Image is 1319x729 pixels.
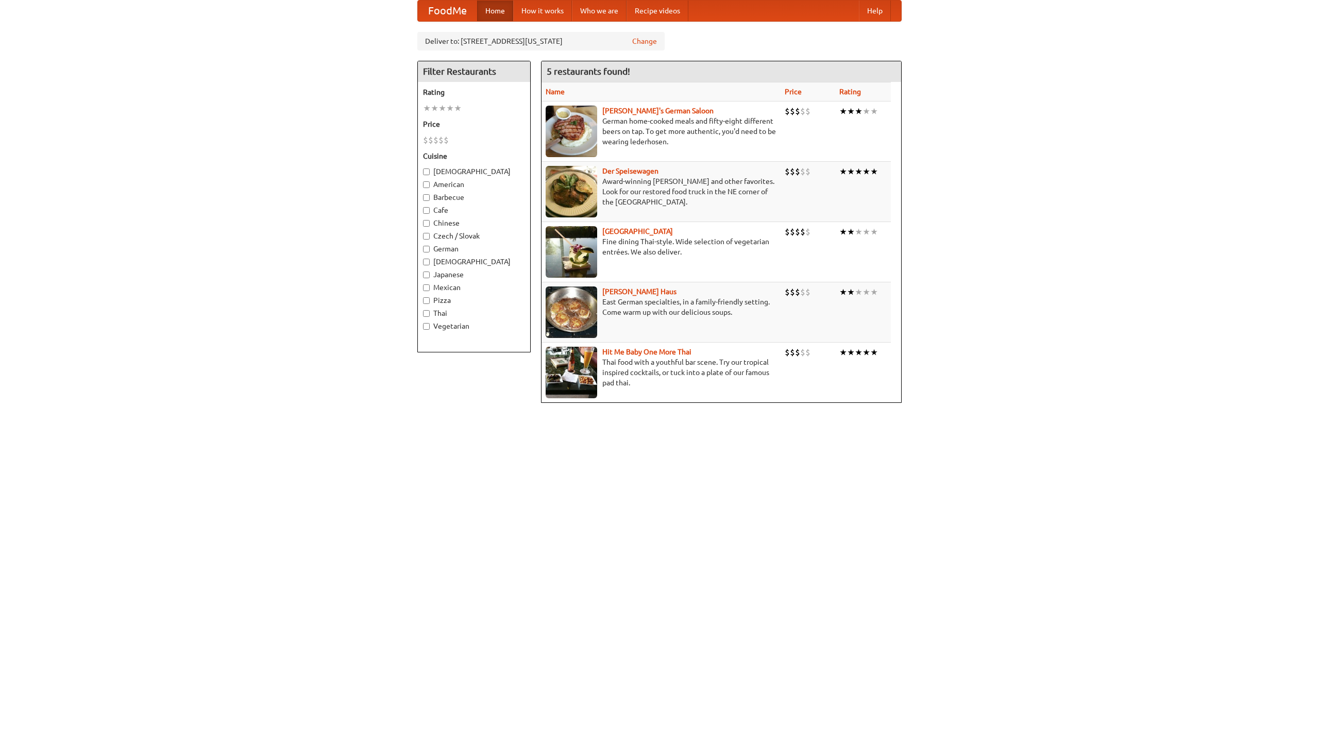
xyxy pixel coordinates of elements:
li: ★ [870,286,878,298]
a: Who we are [572,1,627,21]
li: $ [805,166,810,177]
h5: Cuisine [423,151,525,161]
label: American [423,179,525,190]
li: $ [785,226,790,238]
li: ★ [870,166,878,177]
li: ★ [431,103,438,114]
li: ★ [863,347,870,358]
a: How it works [513,1,572,21]
img: satay.jpg [546,226,597,278]
li: $ [785,106,790,117]
a: Home [477,1,513,21]
li: $ [795,106,800,117]
li: ★ [454,103,462,114]
li: $ [795,226,800,238]
input: Vegetarian [423,323,430,330]
li: ★ [847,166,855,177]
li: $ [805,286,810,298]
input: Thai [423,310,430,317]
p: Fine dining Thai-style. Wide selection of vegetarian entrées. We also deliver. [546,236,776,257]
li: $ [438,134,444,146]
input: Czech / Slovak [423,233,430,240]
a: [PERSON_NAME] Haus [602,287,677,296]
p: German home-cooked meals and fifty-eight different beers on tap. To get more authentic, you'd nee... [546,116,776,147]
li: $ [800,106,805,117]
li: $ [428,134,433,146]
li: ★ [839,106,847,117]
li: ★ [855,106,863,117]
h5: Price [423,119,525,129]
input: Japanese [423,272,430,278]
a: Recipe videos [627,1,688,21]
li: ★ [446,103,454,114]
label: Barbecue [423,192,525,202]
li: $ [433,134,438,146]
label: Czech / Slovak [423,231,525,241]
img: babythai.jpg [546,347,597,398]
a: Help [859,1,891,21]
li: ★ [847,286,855,298]
li: ★ [847,347,855,358]
input: American [423,181,430,188]
a: Name [546,88,565,96]
a: [GEOGRAPHIC_DATA] [602,227,673,235]
li: ★ [863,166,870,177]
label: Mexican [423,282,525,293]
li: $ [795,286,800,298]
li: $ [800,166,805,177]
li: $ [805,226,810,238]
p: Thai food with a youthful bar scene. Try our tropical inspired cocktails, or tuck into a plate of... [546,357,776,388]
input: [DEMOGRAPHIC_DATA] [423,259,430,265]
div: Deliver to: [STREET_ADDRESS][US_STATE] [417,32,665,50]
li: ★ [438,103,446,114]
a: Change [632,36,657,46]
li: ★ [863,106,870,117]
label: Vegetarian [423,321,525,331]
li: ★ [870,226,878,238]
li: ★ [870,106,878,117]
li: ★ [855,286,863,298]
li: $ [800,347,805,358]
h5: Rating [423,87,525,97]
img: kohlhaus.jpg [546,286,597,338]
li: $ [423,134,428,146]
a: Hit Me Baby One More Thai [602,348,691,356]
li: $ [790,347,795,358]
a: [PERSON_NAME]'s German Saloon [602,107,714,115]
a: FoodMe [418,1,477,21]
a: Der Speisewagen [602,167,658,175]
li: $ [785,166,790,177]
input: Barbecue [423,194,430,201]
input: German [423,246,430,252]
li: ★ [855,347,863,358]
p: East German specialties, in a family-friendly setting. Come warm up with our delicious soups. [546,297,776,317]
li: ★ [423,103,431,114]
a: Rating [839,88,861,96]
label: [DEMOGRAPHIC_DATA] [423,166,525,177]
label: [DEMOGRAPHIC_DATA] [423,257,525,267]
li: $ [790,106,795,117]
li: $ [805,347,810,358]
li: $ [790,166,795,177]
li: $ [790,286,795,298]
li: $ [785,286,790,298]
li: ★ [855,226,863,238]
li: ★ [839,226,847,238]
li: ★ [863,226,870,238]
li: ★ [855,166,863,177]
li: $ [800,286,805,298]
input: Pizza [423,297,430,304]
label: Japanese [423,269,525,280]
li: $ [795,347,800,358]
li: ★ [847,226,855,238]
img: esthers.jpg [546,106,597,157]
li: ★ [839,347,847,358]
label: Thai [423,308,525,318]
li: ★ [847,106,855,117]
li: $ [795,166,800,177]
